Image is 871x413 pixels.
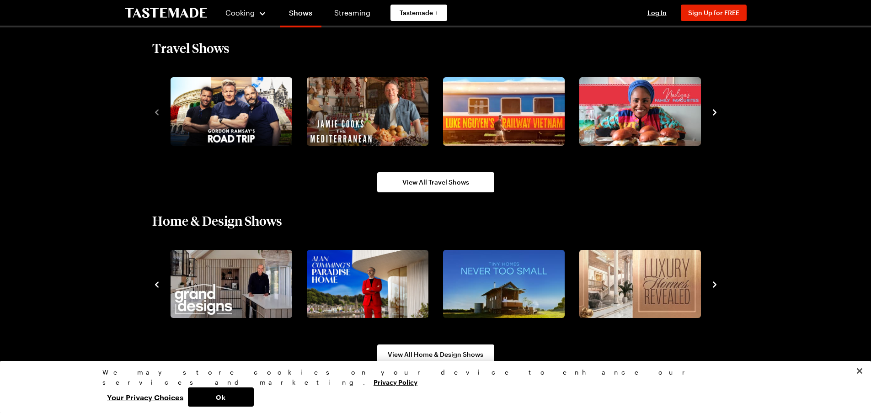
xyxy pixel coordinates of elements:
[400,8,438,17] span: Tastemade +
[303,247,439,321] div: 3 / 10
[439,247,576,321] div: 4 / 10
[171,250,292,318] img: Grand Designs
[688,9,739,16] span: Sign Up for FREE
[576,247,712,321] div: 5 / 10
[167,74,303,148] div: 1 / 10
[280,2,321,27] a: Shows
[577,77,699,146] a: Nadiya's Family Favourites
[188,387,254,407] button: Ok
[125,8,207,18] a: To Tastemade Home Page
[102,367,761,387] div: We may store cookies on your device to enhance our services and marketing.
[441,250,563,318] a: Tiny Homes: Never Too Small
[169,77,290,146] a: Gordon Ramsay's Road Trip
[439,74,576,148] div: 3 / 10
[305,77,427,146] a: Jamie Oliver Cooks the Mediterranean
[102,387,188,407] button: Your Privacy Choices
[681,5,747,21] button: Sign Up for FREE
[152,106,161,117] button: navigate to previous item
[152,212,282,229] h2: Home & Design Shows
[579,77,701,146] img: Nadiya's Family Favourites
[710,279,719,290] button: navigate to next item
[402,178,469,187] span: View All Travel Shows
[152,279,161,290] button: navigate to previous item
[225,8,255,17] span: Cooking
[303,74,439,148] div: 2 / 10
[710,106,719,117] button: navigate to next item
[390,5,447,21] a: Tastemade +
[307,250,428,318] img: Alan Cumming's Paradise Homes
[305,250,427,318] a: Alan Cumming's Paradise Homes
[167,247,303,321] div: 2 / 10
[307,77,428,146] img: Jamie Oliver Cooks the Mediterranean
[850,361,870,381] button: Close
[443,77,565,146] img: Luke Nguyen's Railway Vietnam
[377,344,494,365] a: View All Home & Design Shows
[102,367,761,407] div: Privacy
[169,250,290,318] a: Grand Designs
[639,8,675,17] button: Log In
[441,77,563,146] a: Luke Nguyen's Railway Vietnam
[388,350,483,359] span: View All Home & Design Shows
[225,2,267,24] button: Cooking
[374,377,417,386] a: More information about your privacy, opens in a new tab
[171,77,292,146] img: Gordon Ramsay's Road Trip
[152,40,230,56] h2: Travel Shows
[647,9,667,16] span: Log In
[377,172,494,192] a: View All Travel Shows
[576,74,712,148] div: 4 / 10
[579,250,701,318] img: Luxury Homes Revealed
[577,250,699,318] a: Luxury Homes Revealed
[443,250,565,318] img: Tiny Homes: Never Too Small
